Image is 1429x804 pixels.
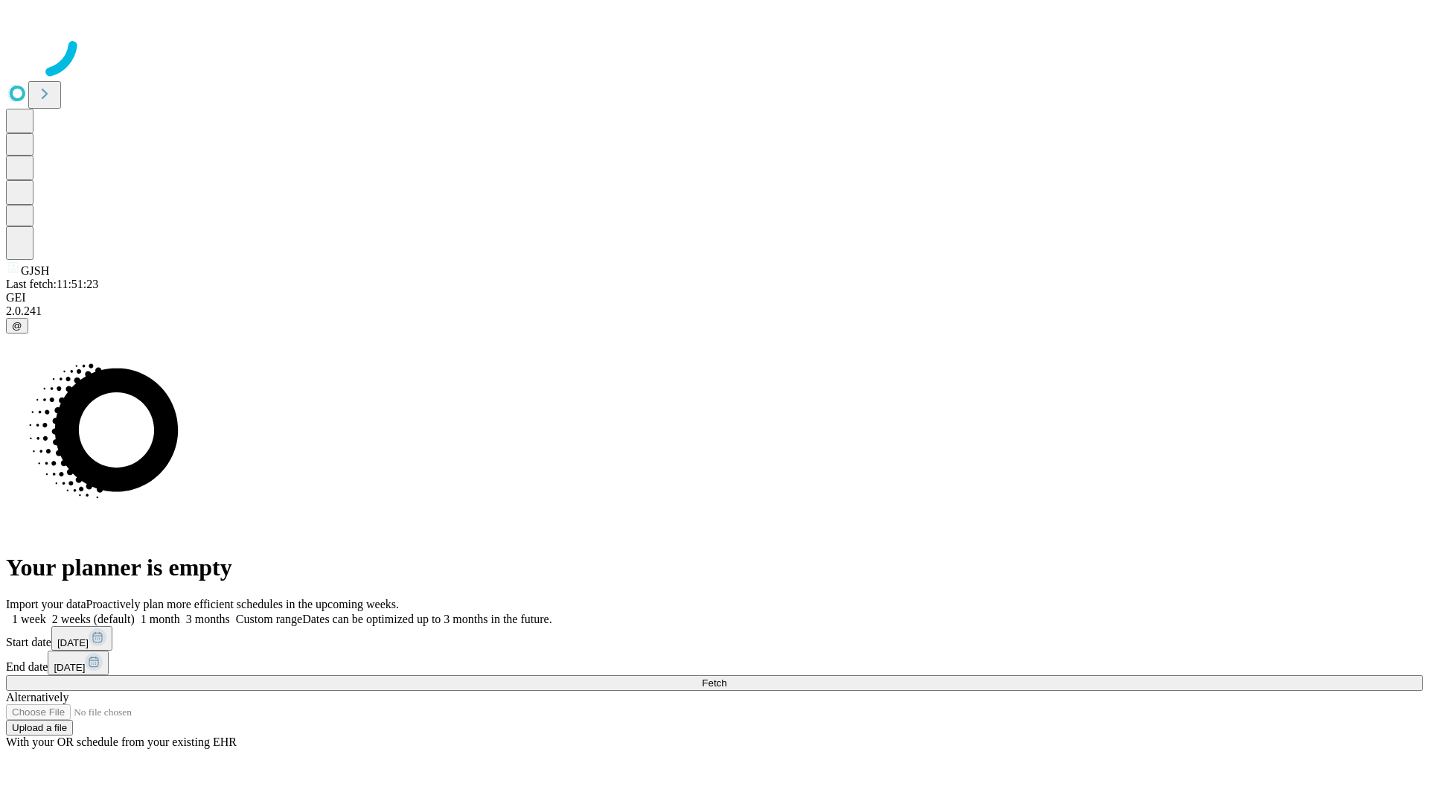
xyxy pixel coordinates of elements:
[48,651,109,675] button: [DATE]
[6,291,1423,304] div: GEI
[6,691,68,703] span: Alternatively
[6,736,237,748] span: With your OR schedule from your existing EHR
[6,554,1423,581] h1: Your planner is empty
[6,278,98,290] span: Last fetch: 11:51:23
[6,304,1423,318] div: 2.0.241
[54,662,85,673] span: [DATE]
[302,613,552,625] span: Dates can be optimized up to 3 months in the future.
[52,613,135,625] span: 2 weeks (default)
[6,720,73,736] button: Upload a file
[6,675,1423,691] button: Fetch
[236,613,302,625] span: Custom range
[702,677,726,689] span: Fetch
[21,264,49,277] span: GJSH
[57,637,89,648] span: [DATE]
[186,613,230,625] span: 3 months
[51,626,112,651] button: [DATE]
[86,598,399,610] span: Proactively plan more efficient schedules in the upcoming weeks.
[6,626,1423,651] div: Start date
[141,613,180,625] span: 1 month
[12,613,46,625] span: 1 week
[12,320,22,331] span: @
[6,598,86,610] span: Import your data
[6,651,1423,675] div: End date
[6,318,28,334] button: @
